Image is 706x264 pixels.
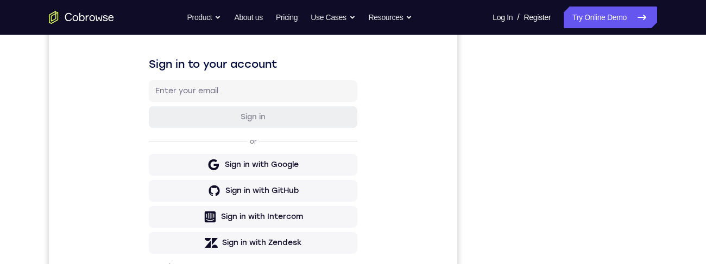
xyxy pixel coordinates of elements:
[176,177,250,188] div: Sign in with Google
[517,11,519,24] span: /
[187,7,222,28] button: Product
[106,104,302,114] input: Enter your email
[199,155,210,164] p: or
[100,172,308,194] button: Sign in with Google
[172,229,254,240] div: Sign in with Intercom
[100,198,308,220] button: Sign in with GitHub
[524,7,551,28] a: Register
[276,7,298,28] a: Pricing
[234,7,262,28] a: About us
[311,7,355,28] button: Use Cases
[49,11,114,24] a: Go to the home page
[100,224,308,246] button: Sign in with Intercom
[100,124,308,146] button: Sign in
[369,7,413,28] button: Resources
[564,7,657,28] a: Try Online Demo
[100,74,308,89] h1: Sign in to your account
[493,7,513,28] a: Log In
[177,203,250,214] div: Sign in with GitHub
